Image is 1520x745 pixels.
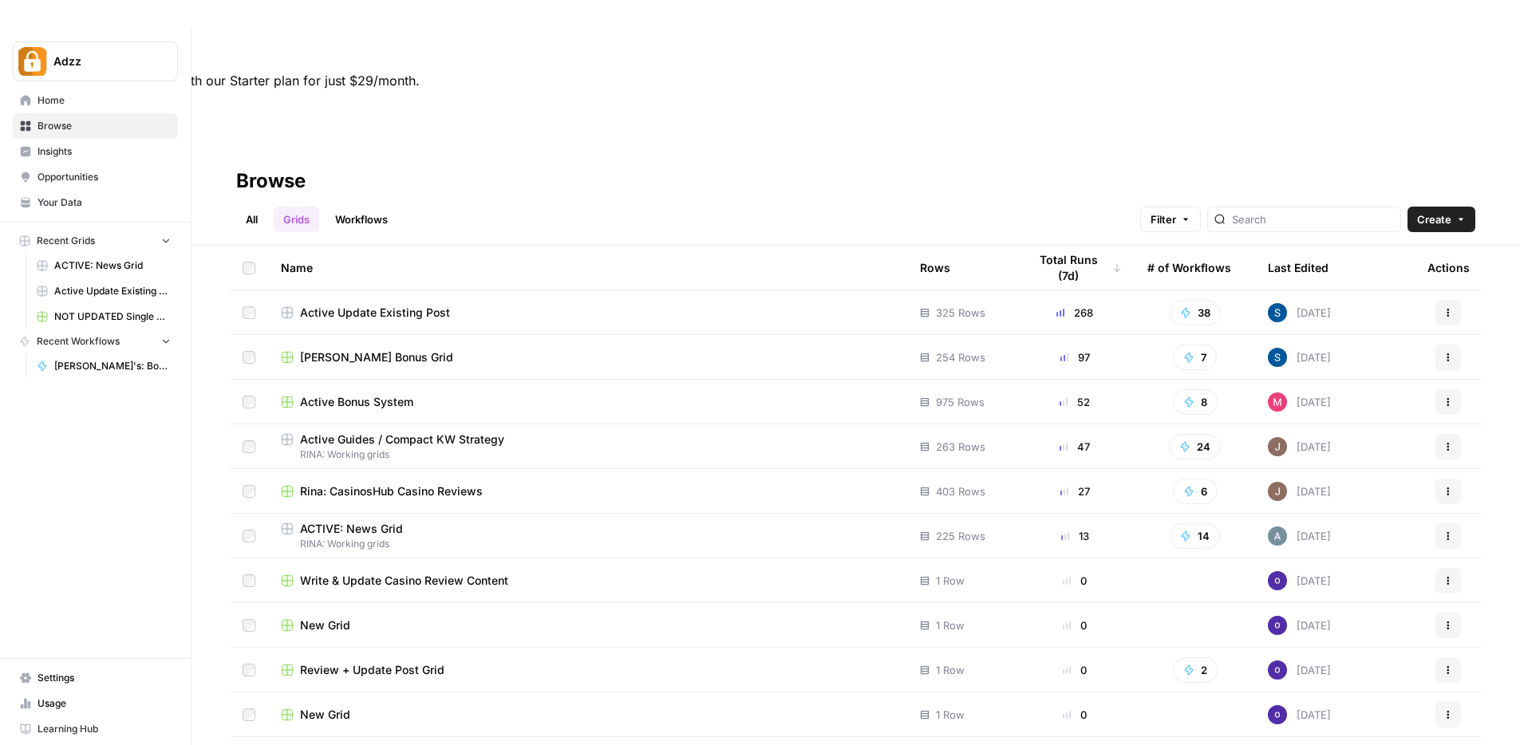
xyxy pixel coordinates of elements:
span: [PERSON_NAME]'s: Bonuses Search [54,359,171,373]
span: 225 Rows [936,528,985,544]
div: [DATE] [1268,482,1331,501]
a: ACTIVE: News GridRINA: Working grids [281,521,894,551]
button: 38 [1170,300,1221,325]
img: v57kel29kunc1ymryyci9cunv9zd [1268,303,1287,322]
a: Rina: CasinosHub Casino Reviews [281,483,894,499]
a: All [236,207,267,232]
a: Settings [13,665,178,691]
a: Review + Update Post Grid [281,662,894,678]
div: Actions [1427,246,1470,290]
a: Active Update Existing Post [30,278,178,304]
img: qk6vosqy2sb4ovvtvs3gguwethpi [1268,437,1287,456]
a: Workflows [326,207,397,232]
span: 1 Row [936,573,965,589]
button: Recent Workflows [13,329,178,353]
span: 254 Rows [936,349,985,365]
span: New Grid [300,707,350,723]
span: Settings [38,671,171,685]
img: spdl5mgdtlnfuebrp5d83uw92e8p [1268,526,1287,546]
div: [DATE] [1268,392,1331,412]
a: Active Guides / Compact KW StrategyRINA: Working grids [281,432,894,462]
div: 0 [1028,573,1122,589]
button: 2 [1173,657,1218,683]
div: Rows [920,246,950,290]
a: Grids [274,207,319,232]
span: New Grid [300,617,350,633]
div: [DATE] [1268,348,1331,367]
img: q1n9k1uq23nffb6auga1oo7a2f3t [1268,392,1287,412]
span: Active Guides / Compact KW Strategy [300,432,504,447]
span: 263 Rows [936,439,985,455]
a: [PERSON_NAME] Bonus Grid [281,349,894,365]
span: RINA: Working grids [281,447,894,462]
span: Learning Hub [38,722,171,736]
a: ACTIVE: News Grid [30,253,178,278]
img: c47u9ku7g2b7umnumlgy64eel5a2 [1268,616,1287,635]
a: Opportunities [13,164,178,190]
div: Last Edited [1268,246,1329,290]
button: 14 [1170,523,1220,549]
button: Recent Grids [13,229,178,253]
span: Recent Grids [37,234,95,248]
button: 6 [1173,479,1218,504]
span: Active Update Existing Post [300,305,450,321]
div: [DATE] [1268,526,1331,546]
div: 0 [1028,617,1122,633]
a: Learning Hub [13,716,178,742]
span: Insights [38,144,171,159]
a: Write & Update Casino Review Content [281,573,894,589]
a: NOT UPDATED Single Bonus Creation [30,304,178,329]
button: 24 [1169,434,1221,459]
img: qk6vosqy2sb4ovvtvs3gguwethpi [1268,482,1287,501]
a: Insights [13,139,178,164]
img: c47u9ku7g2b7umnumlgy64eel5a2 [1268,660,1287,680]
span: Active Bonus System [300,394,413,410]
div: 0 [1028,707,1122,723]
span: [PERSON_NAME] Bonus Grid [300,349,453,365]
div: 52 [1028,394,1122,410]
span: Active Update Existing Post [54,284,171,298]
button: 7 [1173,345,1217,370]
span: Create [1417,211,1451,227]
a: Active Update Existing Post [281,305,894,321]
input: Search [1232,211,1394,227]
span: Write & Update Casino Review Content [300,573,508,589]
span: 325 Rows [936,305,985,321]
div: # of Workflows [1147,246,1231,290]
span: 975 Rows [936,394,985,410]
span: Your Data [38,195,171,210]
span: Rina: CasinosHub Casino Reviews [300,483,483,499]
span: ACTIVE: News Grid [54,258,171,273]
div: Name [281,246,894,290]
span: Recent Workflows [37,334,120,349]
a: Active Bonus System [281,394,894,410]
button: Create [1407,207,1475,232]
div: 97 [1028,349,1122,365]
div: Browse [236,168,306,194]
span: ACTIVE: News Grid [300,521,403,537]
img: c47u9ku7g2b7umnumlgy64eel5a2 [1268,571,1287,590]
span: 1 Row [936,617,965,633]
a: [PERSON_NAME]'s: Bonuses Search [30,353,178,379]
div: [DATE] [1268,437,1331,456]
span: 1 Row [936,662,965,678]
div: [DATE] [1268,616,1331,635]
span: Review + Update Post Grid [300,662,444,678]
div: [DATE] [1268,705,1331,724]
a: New Grid [281,707,894,723]
div: [DATE] [1268,660,1331,680]
button: Filter [1140,207,1201,232]
img: v57kel29kunc1ymryyci9cunv9zd [1268,348,1287,367]
span: Opportunities [38,170,171,184]
img: c47u9ku7g2b7umnumlgy64eel5a2 [1268,705,1287,724]
div: 27 [1028,483,1122,499]
div: 13 [1028,528,1122,544]
span: NOT UPDATED Single Bonus Creation [54,309,171,324]
span: Filter [1151,211,1176,227]
div: [DATE] [1268,303,1331,322]
div: Total Runs (7d) [1028,246,1122,290]
div: [DATE] [1268,571,1331,590]
div: 0 [1028,662,1122,678]
a: Usage [13,691,178,716]
div: 268 [1028,305,1122,321]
